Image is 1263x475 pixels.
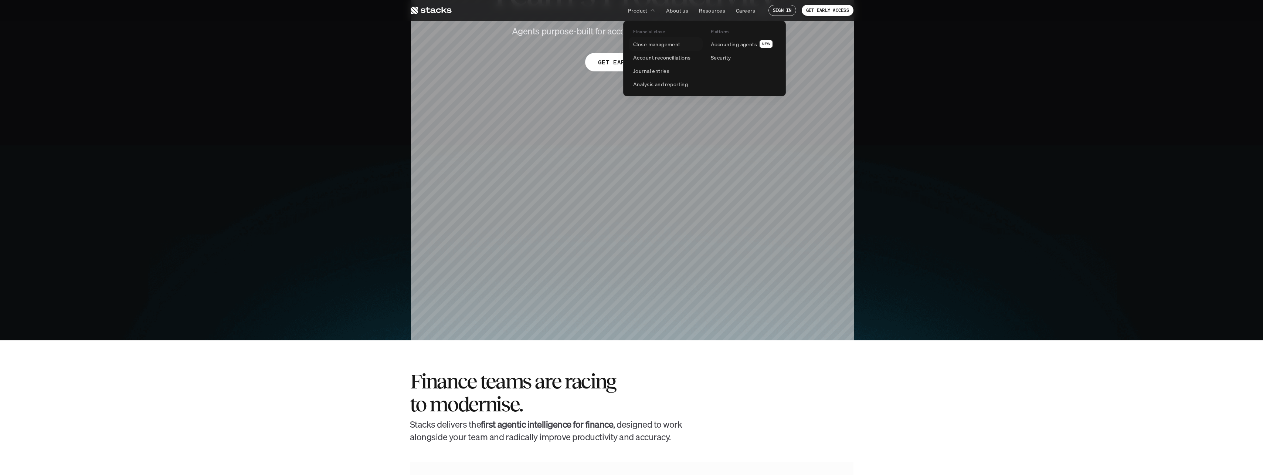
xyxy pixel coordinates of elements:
[695,4,730,17] a: Resources
[711,54,731,61] p: Security
[706,51,780,64] a: Security
[633,40,680,48] p: Close management
[633,54,691,61] p: Account reconciliations
[633,29,665,34] p: Financial close
[711,40,757,48] p: Accounting agents
[731,4,760,17] a: Careers
[629,51,703,64] a: Account reconciliations
[633,80,688,88] p: Analysis and reporting
[410,370,617,415] h2: Finance teams are racing to modernise.
[666,7,688,14] p: About us
[711,29,729,34] p: Platform
[773,8,792,13] p: SIGN IN
[699,7,725,14] p: Resources
[736,7,755,14] p: Careers
[628,7,648,14] p: Product
[629,77,703,91] a: Analysis and reporting
[629,37,703,51] a: Close management
[662,4,693,17] a: About us
[481,418,613,430] strong: first agentic intelligence for finance
[499,25,765,38] h4: Agents purpose-built for accounting and enterprise complexity.
[762,42,770,46] h2: NEW
[629,64,703,77] a: Journal entries
[706,37,780,51] a: Accounting agentsNEW
[802,5,853,16] a: GET EARLY ACCESS
[806,8,849,13] p: GET EARLY ACCESS
[410,418,683,443] h4: Stacks delivers the , designed to work alongside your team and radically improve productivity and...
[633,67,669,75] p: Journal entries
[768,5,796,16] a: SIGN IN
[585,53,678,71] a: GET EARLY ACCESS
[598,57,659,68] p: GET EARLY ACCESS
